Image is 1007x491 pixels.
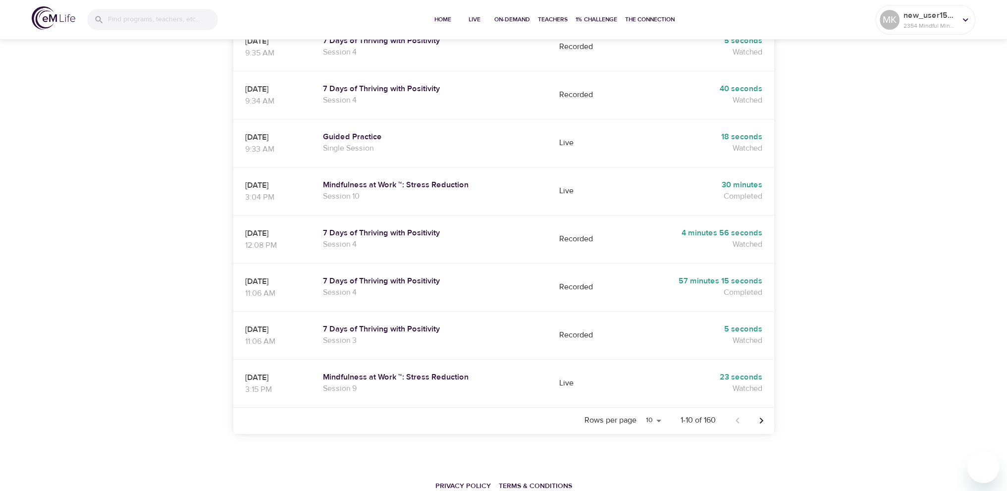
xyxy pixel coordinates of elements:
[634,84,762,94] h5: 40 seconds
[499,482,572,491] a: Terms & Conditions
[245,179,299,191] p: [DATE]
[903,21,956,30] p: 2354 Mindful Minutes
[323,36,539,46] a: 7 Days of Thriving with Positivity
[640,413,665,428] select: Rows per page
[245,324,299,335] p: [DATE]
[749,409,773,433] button: Next page
[551,71,622,119] td: Recorded
[245,191,299,203] p: 3:04 PM
[323,286,539,298] p: Session 4
[538,14,568,25] span: Teachers
[245,95,299,107] p: 9:34 AM
[551,311,622,359] td: Recorded
[634,238,762,250] p: Watched
[323,84,539,94] a: 7 Days of Thriving with Positivity
[463,14,486,25] span: Live
[245,47,299,59] p: 9:35 AM
[634,324,762,334] h5: 5 seconds
[245,35,299,47] p: [DATE]
[435,482,491,491] a: Privacy Policy
[245,143,299,155] p: 9:33 AM
[551,167,622,215] td: Live
[634,228,762,238] h5: 4 minutes 56 seconds
[551,23,622,71] td: Recorded
[625,14,675,25] span: The Connection
[245,372,299,383] p: [DATE]
[634,382,762,394] p: Watched
[634,46,762,58] p: Watched
[245,227,299,239] p: [DATE]
[494,14,530,25] span: On-Demand
[634,94,762,106] p: Watched
[323,46,539,58] p: Session 4
[634,142,762,154] p: Watched
[245,239,299,251] p: 12:08 PM
[431,14,455,25] span: Home
[245,287,299,299] p: 11:06 AM
[634,190,762,202] p: Completed
[903,9,956,21] p: new_user1566398680
[323,382,539,394] p: Session 9
[323,190,539,202] p: Session 10
[634,276,762,286] h5: 57 minutes 15 seconds
[323,372,539,382] a: Mindfulness at Work ™: Stress Reduction
[323,334,539,346] p: Session 3
[634,132,762,142] h5: 18 seconds
[634,36,762,46] h5: 5 seconds
[634,180,762,190] h5: 30 minutes
[323,238,539,250] p: Session 4
[323,228,539,238] a: 7 Days of Thriving with Positivity
[551,215,622,263] td: Recorded
[634,334,762,346] p: Watched
[551,359,622,407] td: Live
[551,263,622,311] td: Recorded
[576,14,617,25] span: 1% Challenge
[323,276,539,286] a: 7 Days of Thriving with Positivity
[32,6,75,30] img: logo
[245,131,299,143] p: [DATE]
[967,451,999,483] iframe: Button to launch messaging window
[323,132,539,142] a: Guided Practice
[323,142,539,154] p: Single Session
[634,372,762,382] h5: 23 seconds
[245,335,299,347] p: 11:06 AM
[245,83,299,95] p: [DATE]
[634,286,762,298] p: Completed
[880,10,900,30] div: MK
[681,415,716,426] p: 1-10 of 160
[245,383,299,395] p: 3:15 PM
[108,9,218,30] input: Find programs, teachers, etc...
[551,119,622,167] td: Live
[323,94,539,106] p: Session 4
[245,275,299,287] p: [DATE]
[584,415,636,426] p: Rows per page
[323,180,539,190] a: Mindfulness at Work ™: Stress Reduction
[323,324,539,334] a: 7 Days of Thriving with Positivity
